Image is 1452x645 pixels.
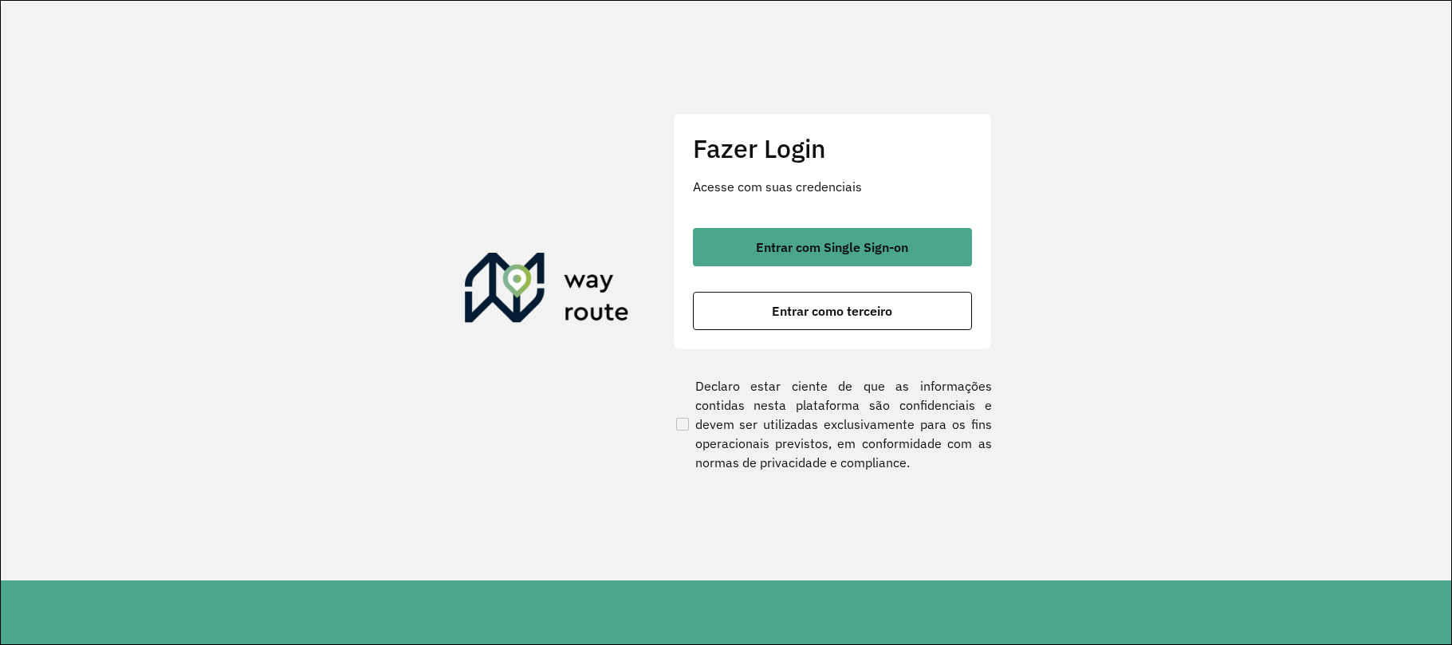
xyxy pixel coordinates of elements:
[693,133,972,163] h2: Fazer Login
[693,228,972,266] button: button
[756,241,908,254] span: Entrar com Single Sign-on
[465,253,629,329] img: Roteirizador AmbevTech
[693,292,972,330] button: button
[693,177,972,196] p: Acesse com suas credenciais
[772,305,892,317] span: Entrar como terceiro
[673,376,992,472] label: Declaro estar ciente de que as informações contidas nesta plataforma são confidenciais e devem se...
